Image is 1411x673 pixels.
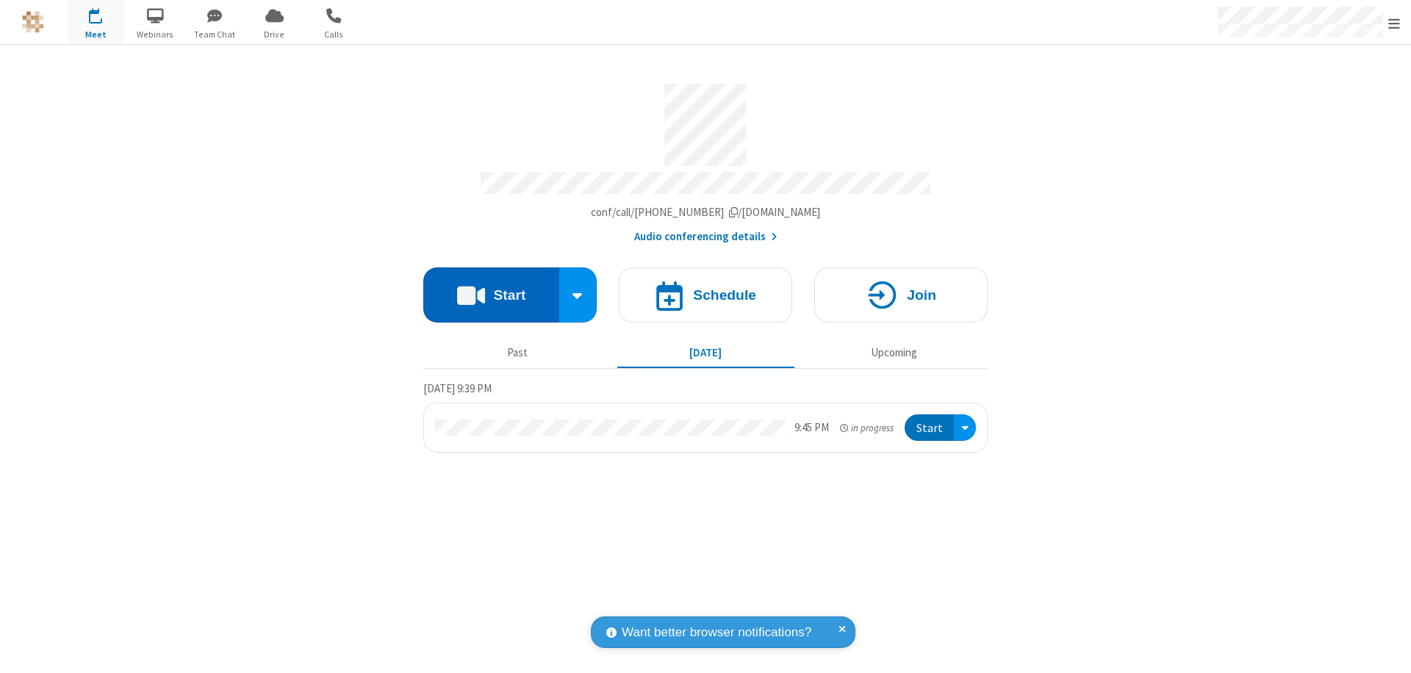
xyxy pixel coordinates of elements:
[423,381,492,395] span: [DATE] 9:39 PM
[954,414,976,442] div: Open menu
[22,11,44,33] img: QA Selenium DO NOT DELETE OR CHANGE
[622,623,811,642] span: Want better browser notifications?
[905,414,954,442] button: Start
[68,28,123,41] span: Meet
[814,267,988,323] button: Join
[840,421,894,435] em: in progress
[423,73,988,245] section: Account details
[794,420,829,436] div: 9:45 PM
[493,288,525,302] h4: Start
[128,28,183,41] span: Webinars
[693,288,756,302] h4: Schedule
[591,204,821,221] button: Copy my meeting room linkCopy my meeting room link
[423,267,559,323] button: Start
[187,28,243,41] span: Team Chat
[247,28,302,41] span: Drive
[559,267,597,323] div: Start conference options
[619,267,792,323] button: Schedule
[423,380,988,453] section: Today's Meetings
[907,288,936,302] h4: Join
[591,205,821,219] span: Copy my meeting room link
[634,228,778,245] button: Audio conferencing details
[617,339,794,367] button: [DATE]
[805,339,983,367] button: Upcoming
[306,28,362,41] span: Calls
[429,339,606,367] button: Past
[99,8,109,19] div: 1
